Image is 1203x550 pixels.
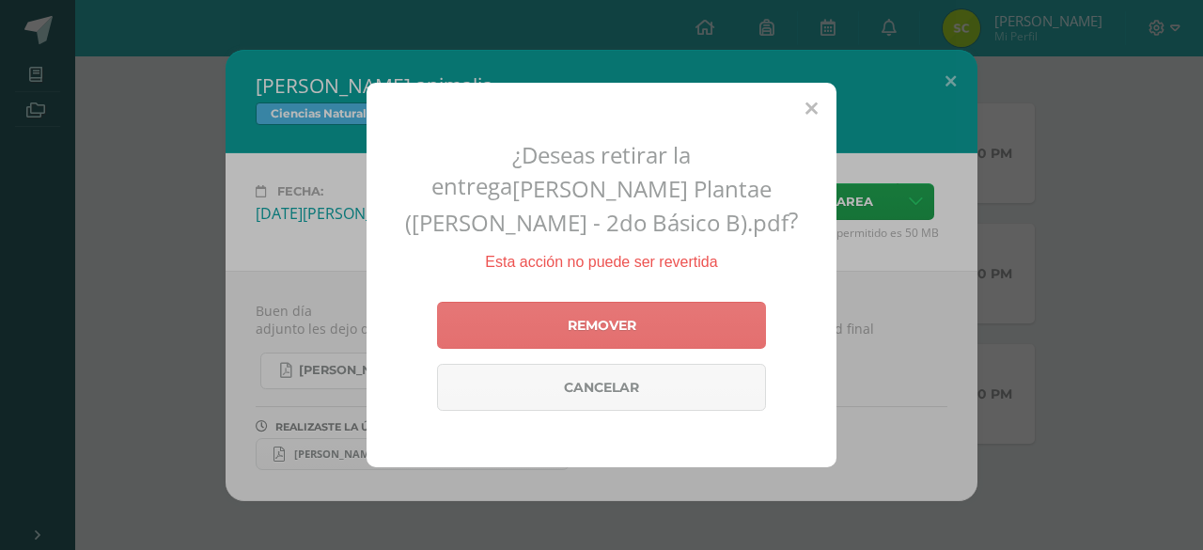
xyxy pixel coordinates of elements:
[437,302,766,349] a: Remover
[405,173,789,238] span: [PERSON_NAME] Plantae ([PERSON_NAME] - 2do Básico B).pdf
[485,254,717,270] span: Esta acción no puede ser revertida
[805,97,818,119] span: Close (Esc)
[389,139,814,238] h2: ¿Deseas retirar la entrega ?
[437,364,766,411] a: Cancelar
